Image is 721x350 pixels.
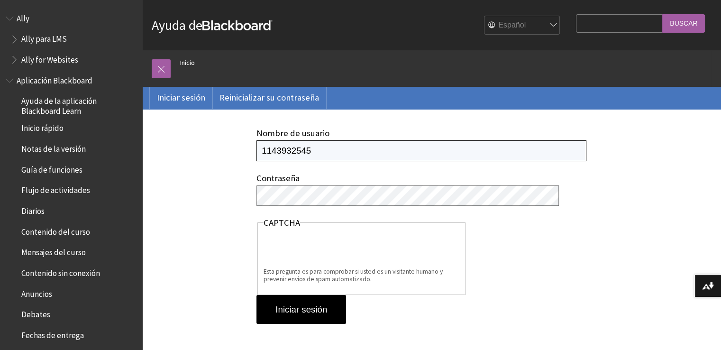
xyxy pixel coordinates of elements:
nav: Book outline for Anthology Ally Help [6,10,137,68]
span: Ayuda de la aplicación Blackboard Learn [21,93,136,116]
a: Ayuda deBlackboard [152,17,273,34]
span: Diarios [21,203,45,216]
span: Notas de la versión [21,141,86,154]
span: Ally [17,10,29,23]
strong: Blackboard [202,20,273,30]
input: Iniciar sesión [256,295,346,324]
legend: CAPTCHA [264,218,300,228]
div: Esta pregunta es para comprobar si usted es un visitante humano y prevenir envíos de spam automat... [264,268,459,283]
a: Iniciar sesión [150,87,212,109]
span: Debates [21,307,50,320]
a: Reinicializar su contraseña [212,87,326,109]
span: Ally para LMS [21,31,67,44]
a: Inicio [180,57,195,69]
span: Mensajes del curso [21,245,86,258]
select: Site Language Selector [484,16,560,35]
iframe: reCAPTCHA [264,231,408,268]
span: Fechas de entrega [21,327,84,340]
span: Aplicación Blackboard [17,73,92,85]
label: Contraseña [256,173,300,184]
span: Anuncios [21,286,52,299]
input: Buscar [662,14,705,33]
span: Contenido del curso [21,224,90,237]
span: Flujo de actividades [21,183,90,195]
span: Inicio rápido [21,120,64,133]
span: Contenido sin conexión [21,265,100,278]
span: Ally for Websites [21,52,78,64]
span: Guía de funciones [21,162,82,175]
label: Nombre de usuario [256,128,329,138]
